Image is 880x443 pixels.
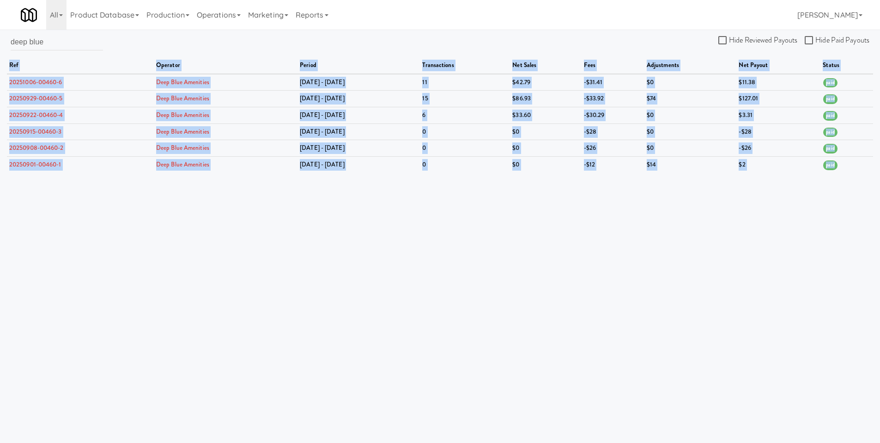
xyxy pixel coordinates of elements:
[644,91,737,107] td: $74
[510,74,581,91] td: $42.79
[582,140,644,157] td: -$26
[297,123,420,140] td: [DATE] - [DATE]
[644,107,737,123] td: $0
[420,91,510,107] td: 15
[11,33,103,50] input: Search by operator
[9,143,64,152] a: 20250908-00460-2
[644,74,737,91] td: $0
[9,160,61,169] a: 20250901-00460-1
[736,123,820,140] td: -$28
[297,91,420,107] td: [DATE] - [DATE]
[510,91,581,107] td: $86.93
[582,156,644,172] td: -$12
[7,57,154,74] th: ref
[582,74,644,91] td: -$31.41
[420,123,510,140] td: 0
[510,107,581,123] td: $33.60
[21,7,37,23] img: Micromart
[736,57,820,74] th: net payout
[297,140,420,157] td: [DATE] - [DATE]
[582,91,644,107] td: -$33.92
[736,107,820,123] td: $3.31
[644,123,737,140] td: $0
[297,74,420,91] td: [DATE] - [DATE]
[420,140,510,157] td: 0
[510,156,581,172] td: $0
[644,57,737,74] th: adjustments
[582,107,644,123] td: -$30.29
[823,160,837,170] span: paid
[823,78,837,88] span: paid
[805,33,869,47] label: Hide Paid Payouts
[644,140,737,157] td: $0
[823,94,837,104] span: paid
[510,140,581,157] td: $0
[582,123,644,140] td: -$28
[823,144,837,154] span: paid
[156,143,209,152] a: Deep Blue Amenities
[297,57,420,74] th: period
[736,140,820,157] td: -$26
[736,74,820,91] td: $11.38
[154,57,297,74] th: operator
[9,127,62,136] a: 20250915-00460-3
[156,127,209,136] a: Deep Blue Amenities
[510,123,581,140] td: $0
[644,156,737,172] td: $14
[156,160,209,169] a: Deep Blue Amenities
[9,111,63,119] a: 20250922-00460-4
[297,107,420,123] td: [DATE] - [DATE]
[9,78,62,86] a: 20251006-00460-6
[420,107,510,123] td: 6
[297,156,420,172] td: [DATE] - [DATE]
[420,57,510,74] th: transactions
[823,128,837,137] span: paid
[9,94,63,103] a: 20250929-00460-5
[718,37,729,44] input: Hide Reviewed Payouts
[156,94,209,103] a: Deep Blue Amenities
[820,57,873,74] th: status
[736,91,820,107] td: $127.01
[156,111,209,119] a: Deep Blue Amenities
[718,33,797,47] label: Hide Reviewed Payouts
[823,111,837,121] span: paid
[736,156,820,172] td: $2
[156,78,209,86] a: Deep Blue Amenities
[582,57,644,74] th: fees
[805,37,815,44] input: Hide Paid Payouts
[420,74,510,91] td: 11
[510,57,581,74] th: net sales
[420,156,510,172] td: 0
